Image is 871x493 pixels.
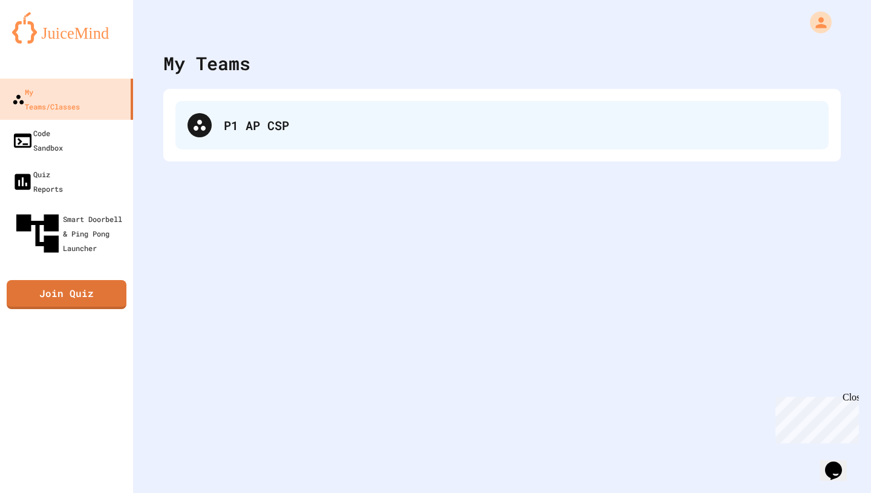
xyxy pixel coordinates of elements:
div: P1 AP CSP [175,101,829,149]
iframe: chat widget [771,392,859,443]
a: Join Quiz [7,280,126,309]
div: My Teams [163,50,250,77]
div: Chat with us now!Close [5,5,83,77]
div: P1 AP CSP [224,116,817,134]
div: Quiz Reports [12,167,63,196]
div: Smart Doorbell & Ping Pong Launcher [12,208,128,259]
iframe: chat widget [820,445,859,481]
div: Code Sandbox [12,126,63,155]
div: My Account [797,8,835,36]
img: logo-orange.svg [12,12,121,44]
div: My Teams/Classes [12,85,80,114]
